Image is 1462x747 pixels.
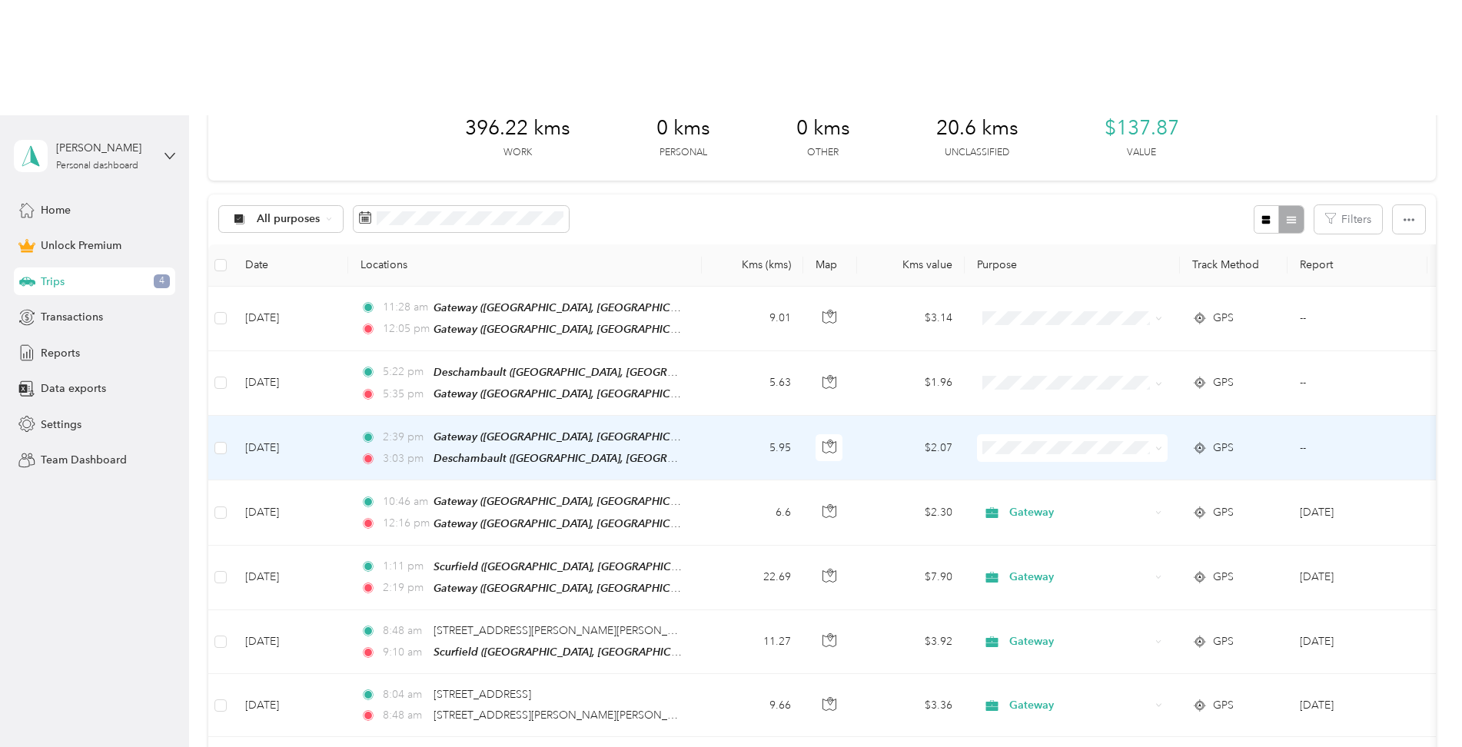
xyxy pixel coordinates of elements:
[945,146,1009,160] p: Unclassified
[1213,310,1234,327] span: GPS
[796,116,850,141] span: 0 kms
[233,674,348,737] td: [DATE]
[233,610,348,674] td: [DATE]
[434,366,851,379] span: Deschambault ([GEOGRAPHIC_DATA], [GEOGRAPHIC_DATA], [GEOGRAPHIC_DATA])
[383,707,427,724] span: 8:48 am
[936,116,1018,141] span: 20.6 kms
[857,351,965,416] td: $1.96
[434,323,708,336] span: Gateway ([GEOGRAPHIC_DATA], [GEOGRAPHIC_DATA])
[1288,610,1427,674] td: Aug 2025
[434,709,702,722] span: [STREET_ADDRESS][PERSON_NAME][PERSON_NAME]
[1288,480,1427,545] td: Aug 2025
[434,452,851,465] span: Deschambault ([GEOGRAPHIC_DATA], [GEOGRAPHIC_DATA], [GEOGRAPHIC_DATA])
[1213,697,1234,714] span: GPS
[702,351,803,416] td: 5.63
[434,495,708,508] span: Gateway ([GEOGRAPHIC_DATA], [GEOGRAPHIC_DATA])
[857,287,965,351] td: $3.14
[434,582,708,595] span: Gateway ([GEOGRAPHIC_DATA], [GEOGRAPHIC_DATA])
[807,146,839,160] p: Other
[41,345,80,361] span: Reports
[857,244,965,287] th: Kms value
[702,416,803,480] td: 5.95
[1288,416,1427,480] td: --
[1288,546,1427,610] td: Aug 2025
[383,364,427,380] span: 5:22 pm
[857,480,965,545] td: $2.30
[41,452,127,468] span: Team Dashboard
[233,244,348,287] th: Date
[434,560,822,573] span: Scurfield ([GEOGRAPHIC_DATA], [GEOGRAPHIC_DATA], [GEOGRAPHIC_DATA])
[465,116,570,141] span: 396.22 kms
[434,646,822,659] span: Scurfield ([GEOGRAPHIC_DATA], [GEOGRAPHIC_DATA], [GEOGRAPHIC_DATA])
[41,309,103,325] span: Transactions
[503,146,532,160] p: Work
[383,320,427,337] span: 12:05 pm
[1376,661,1462,747] iframe: Everlance-gr Chat Button Frame
[1288,674,1427,737] td: Aug 2025
[1213,504,1234,521] span: GPS
[383,686,427,703] span: 8:04 am
[1314,205,1382,234] button: Filters
[1213,440,1234,456] span: GPS
[434,430,708,443] span: Gateway ([GEOGRAPHIC_DATA], [GEOGRAPHIC_DATA])
[41,237,121,254] span: Unlock Premium
[656,116,710,141] span: 0 kms
[41,417,81,433] span: Settings
[383,558,427,575] span: 1:11 pm
[702,546,803,610] td: 22.69
[233,351,348,416] td: [DATE]
[41,380,106,397] span: Data exports
[154,274,170,288] span: 4
[803,244,857,287] th: Map
[857,610,965,674] td: $3.92
[383,386,427,403] span: 5:35 pm
[1105,116,1179,141] span: $137.87
[702,480,803,545] td: 6.6
[1288,244,1427,287] th: Report
[1288,351,1427,416] td: --
[1009,697,1150,714] span: Gateway
[233,546,348,610] td: [DATE]
[434,624,702,637] span: [STREET_ADDRESS][PERSON_NAME][PERSON_NAME]
[857,546,965,610] td: $7.90
[702,244,803,287] th: Kms (kms)
[383,429,427,446] span: 2:39 pm
[348,244,702,287] th: Locations
[383,493,427,510] span: 10:46 am
[1213,633,1234,650] span: GPS
[233,480,348,545] td: [DATE]
[660,146,707,160] p: Personal
[383,622,427,639] span: 8:48 am
[41,274,65,290] span: Trips
[233,416,348,480] td: [DATE]
[1213,374,1234,391] span: GPS
[1180,244,1288,287] th: Track Method
[383,644,427,661] span: 9:10 am
[1127,146,1156,160] p: Value
[702,287,803,351] td: 9.01
[383,450,427,467] span: 3:03 pm
[1009,504,1150,521] span: Gateway
[434,688,531,701] span: [STREET_ADDRESS]
[383,579,427,596] span: 2:19 pm
[383,515,427,532] span: 12:16 pm
[702,674,803,737] td: 9.66
[434,301,708,314] span: Gateway ([GEOGRAPHIC_DATA], [GEOGRAPHIC_DATA])
[56,140,152,156] div: [PERSON_NAME]
[1009,569,1150,586] span: Gateway
[434,517,708,530] span: Gateway ([GEOGRAPHIC_DATA], [GEOGRAPHIC_DATA])
[965,244,1180,287] th: Purpose
[434,387,708,400] span: Gateway ([GEOGRAPHIC_DATA], [GEOGRAPHIC_DATA])
[257,214,321,224] span: All purposes
[233,287,348,351] td: [DATE]
[383,299,427,316] span: 11:28 am
[1213,569,1234,586] span: GPS
[1009,633,1150,650] span: Gateway
[857,416,965,480] td: $2.07
[702,610,803,674] td: 11.27
[41,202,71,218] span: Home
[56,161,138,171] div: Personal dashboard
[857,674,965,737] td: $3.36
[1288,287,1427,351] td: --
